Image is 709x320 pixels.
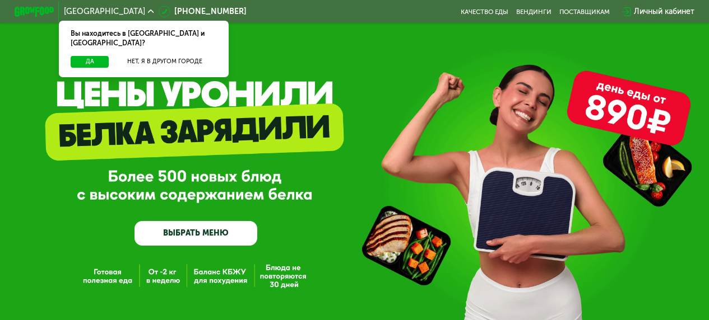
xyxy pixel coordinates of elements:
[135,221,257,246] a: ВЫБРАТЬ МЕНЮ
[71,56,109,68] button: Да
[634,6,694,17] div: Личный кабинет
[113,56,216,68] button: Нет, я в другом городе
[64,8,145,16] span: [GEOGRAPHIC_DATA]
[461,8,508,16] a: Качество еды
[559,8,610,16] div: поставщикам
[59,21,228,56] div: Вы находитесь в [GEOGRAPHIC_DATA] и [GEOGRAPHIC_DATA]?
[159,6,247,17] a: [PHONE_NUMBER]
[516,8,552,16] a: Вендинги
